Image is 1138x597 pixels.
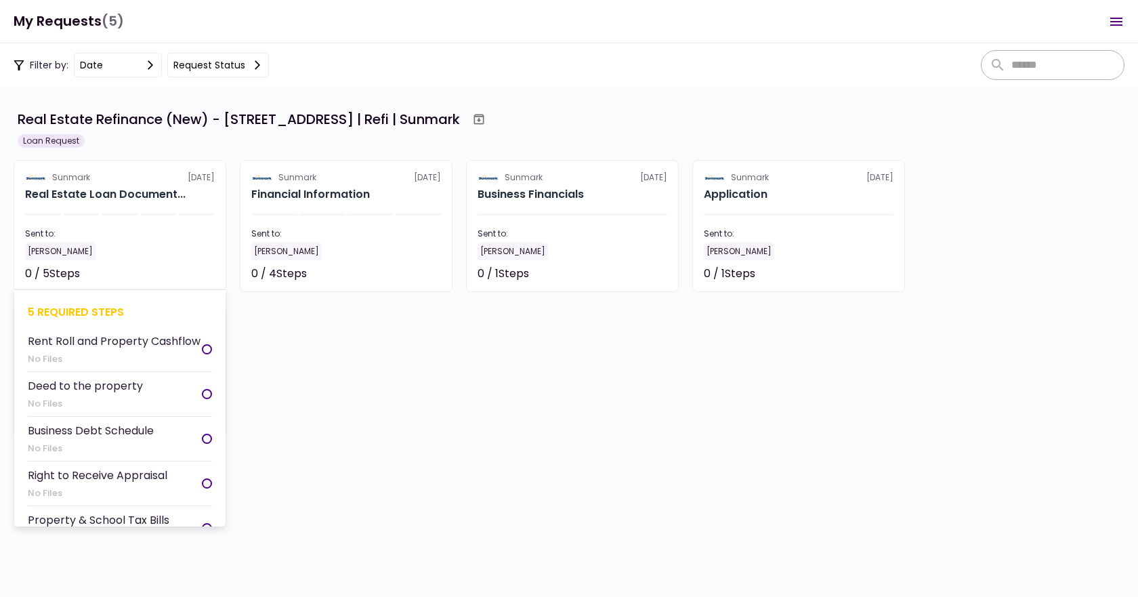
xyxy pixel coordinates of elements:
[28,304,212,321] div: 5 required steps
[478,171,499,184] img: Partner logo
[704,266,755,282] div: 0 / 1 Steps
[278,171,316,184] div: Sunmark
[505,171,543,184] div: Sunmark
[478,243,548,260] div: [PERSON_NAME]
[25,266,80,282] div: 0 / 5 Steps
[102,7,124,35] span: (5)
[25,171,215,184] div: [DATE]
[14,7,124,35] h1: My Requests
[251,228,441,240] div: Sent to:
[731,171,769,184] div: Sunmark
[467,107,491,131] button: Archive workflow
[478,171,667,184] div: [DATE]
[28,487,167,500] div: No Files
[380,266,441,282] div: Not started
[1100,5,1133,38] button: Open menu
[18,109,460,129] div: Real Estate Refinance (New) - [STREET_ADDRESS] | Refi | Sunmark
[251,186,370,203] h2: Financial Information
[704,171,893,184] div: [DATE]
[251,171,273,184] img: Partner logo
[154,266,215,282] div: Not started
[251,243,322,260] div: [PERSON_NAME]
[25,171,47,184] img: Partner logo
[478,266,529,282] div: 0 / 1 Steps
[28,422,154,439] div: Business Debt Schedule
[28,467,167,484] div: Right to Receive Appraisal
[74,53,162,77] button: date
[606,266,667,282] div: Not started
[28,352,201,366] div: No Files
[80,58,103,73] div: date
[25,186,186,203] div: Real Estate Loan Documents (Refinance)
[478,228,667,240] div: Sent to:
[28,397,143,411] div: No Files
[52,171,90,184] div: Sunmark
[704,186,767,203] h2: Application
[28,442,154,455] div: No Files
[18,134,85,148] div: Loan Request
[28,377,143,394] div: Deed to the property
[704,243,774,260] div: [PERSON_NAME]
[25,243,96,260] div: [PERSON_NAME]
[14,53,269,77] div: Filter by:
[704,171,725,184] img: Partner logo
[28,512,169,529] div: Property & School Tax Bills
[251,171,441,184] div: [DATE]
[833,266,893,282] div: Not started
[167,53,269,77] button: Request status
[25,228,215,240] div: Sent to:
[704,228,893,240] div: Sent to:
[478,186,584,203] h2: Business Financials
[28,333,201,350] div: Rent Roll and Property Cashflow
[251,266,307,282] div: 0 / 4 Steps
